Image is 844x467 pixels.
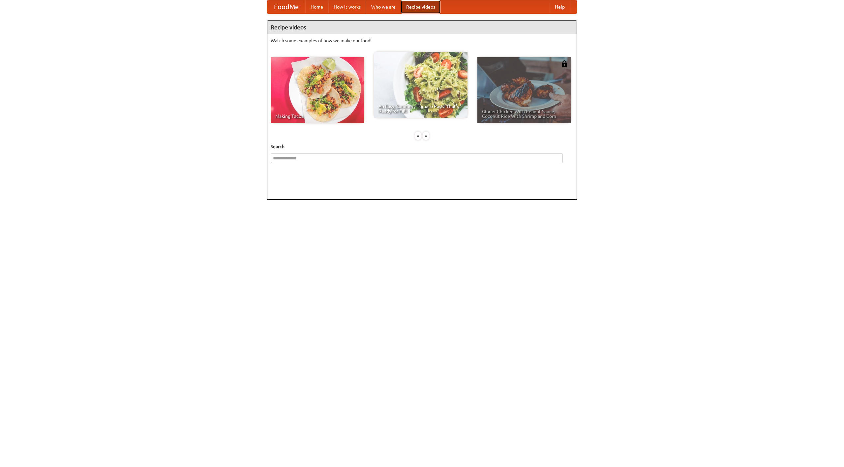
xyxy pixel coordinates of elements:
a: FoodMe [267,0,305,14]
h4: Recipe videos [267,21,577,34]
h5: Search [271,143,573,150]
a: Help [550,0,570,14]
span: Making Tacos [275,114,360,118]
p: Watch some examples of how we make our food! [271,37,573,44]
a: An Easy, Summery Tomato Pasta That's Ready for Fall [374,52,467,118]
div: « [415,132,421,140]
img: 483408.png [561,60,568,67]
a: Who we are [366,0,401,14]
a: Recipe videos [401,0,440,14]
div: » [423,132,429,140]
span: An Easy, Summery Tomato Pasta That's Ready for Fall [378,104,463,113]
a: How it works [328,0,366,14]
a: Home [305,0,328,14]
a: Making Tacos [271,57,364,123]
